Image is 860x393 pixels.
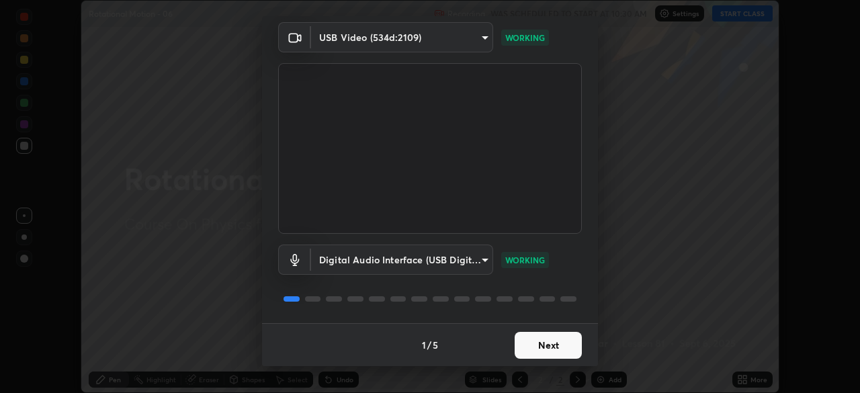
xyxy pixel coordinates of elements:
div: USB Video (534d:2109) [311,245,493,275]
button: Next [515,332,582,359]
h4: / [427,338,431,352]
div: USB Video (534d:2109) [311,22,493,52]
p: WORKING [505,254,545,266]
p: WORKING [505,32,545,44]
h4: 1 [422,338,426,352]
h4: 5 [433,338,438,352]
